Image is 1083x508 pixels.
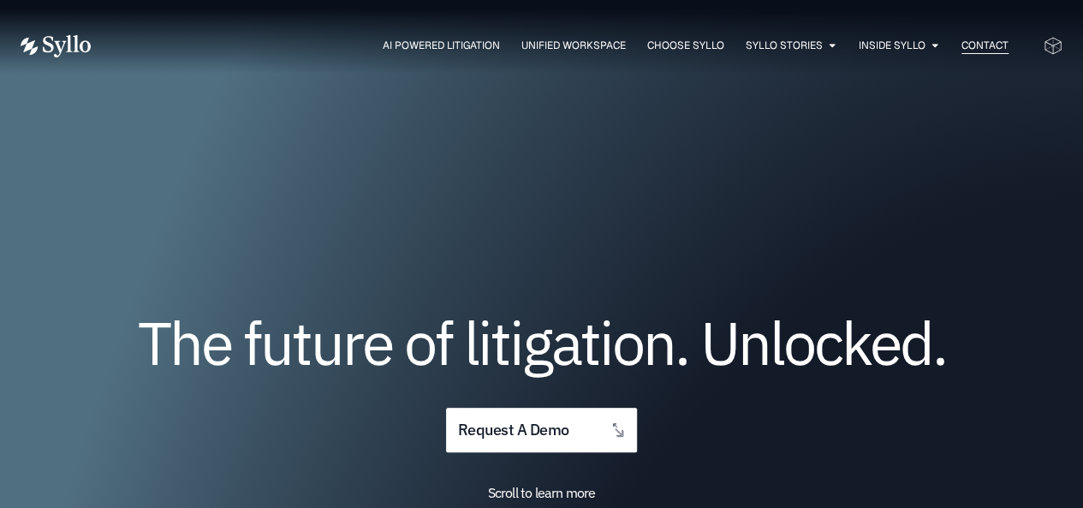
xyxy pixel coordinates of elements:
a: request a demo [446,408,636,453]
span: request a demo [457,422,568,439]
h1: The future of litigation. Unlocked. [123,314,960,371]
span: Scroll to learn more [487,484,595,501]
a: Contact [961,38,1009,53]
a: Choose Syllo [647,38,724,53]
a: AI Powered Litigation [383,38,500,53]
div: Menu Toggle [125,38,1009,54]
img: Vector [21,35,91,57]
nav: Menu [125,38,1009,54]
a: Syllo Stories [746,38,823,53]
a: Unified Workspace [521,38,626,53]
a: Inside Syllo [859,38,925,53]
